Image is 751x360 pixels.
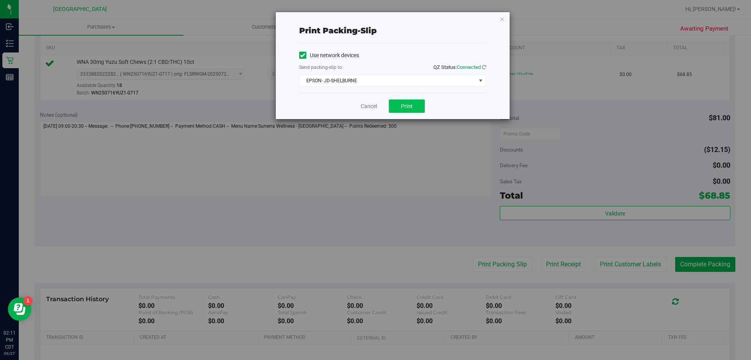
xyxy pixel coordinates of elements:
[476,75,485,86] span: select
[23,296,32,306] iframe: Resource center unread badge
[361,102,377,110] a: Cancel
[401,103,413,109] span: Print
[8,297,31,321] iframe: Resource center
[299,26,377,35] span: Print packing-slip
[300,75,476,86] span: EPSON- JD-SHELBURNE
[457,64,481,70] span: Connected
[389,99,425,113] button: Print
[299,64,343,71] label: Send packing-slip to:
[433,64,486,70] span: QZ Status:
[299,51,359,60] label: Use network devices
